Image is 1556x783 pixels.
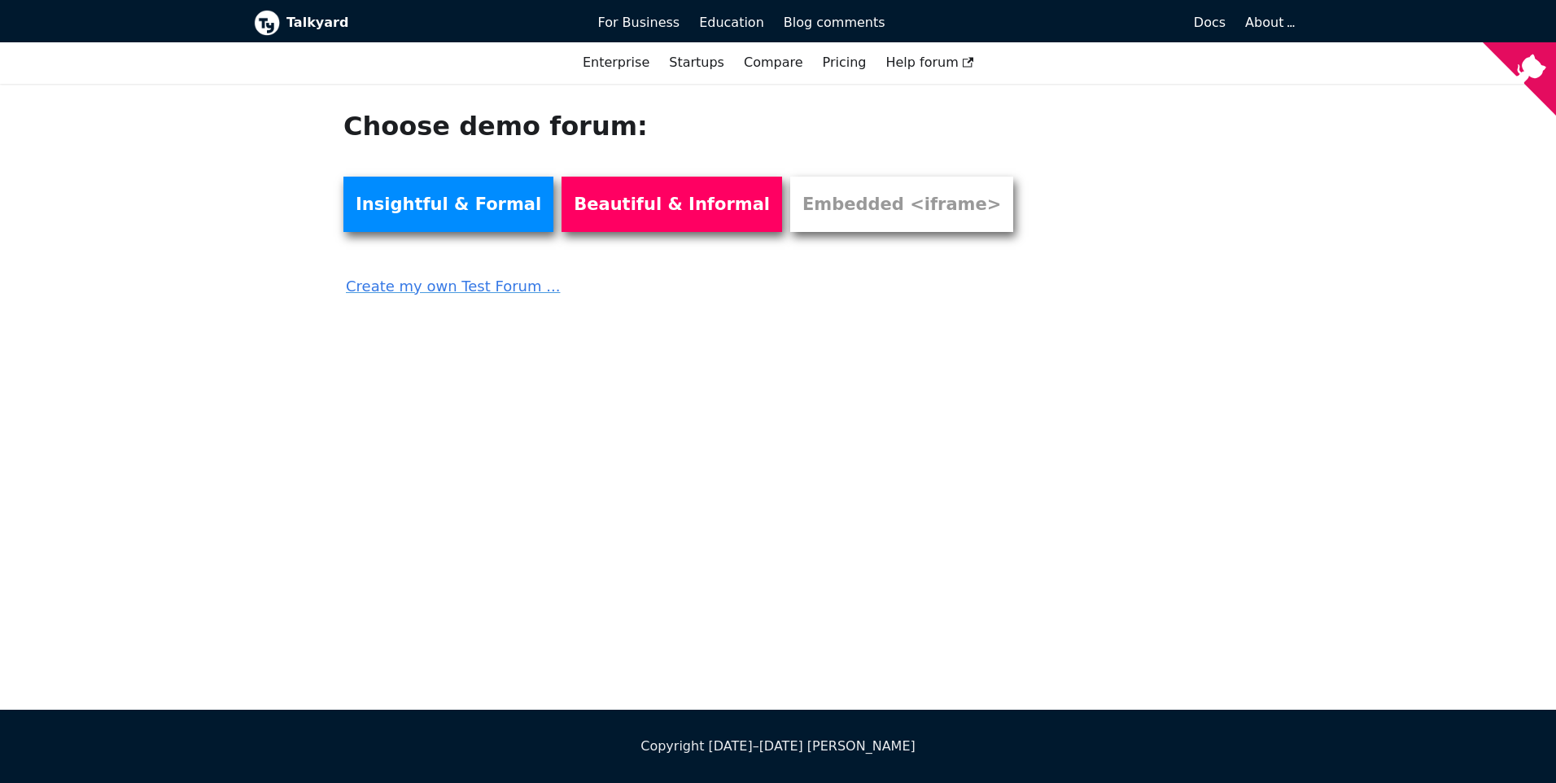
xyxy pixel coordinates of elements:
span: For Business [598,15,680,30]
b: Talkyard [286,12,575,33]
a: About [1245,15,1292,30]
a: Enterprise [573,49,659,77]
img: Talkyard logo [254,10,280,36]
a: Docs [895,9,1236,37]
a: Talkyard logoTalkyard [254,10,575,36]
span: Help forum [885,55,973,70]
span: Education [699,15,764,30]
a: Compare [744,55,803,70]
a: For Business [588,9,690,37]
a: Help forum [876,49,983,77]
a: Startups [659,49,734,77]
span: Blog comments [784,15,885,30]
a: Create my own Test Forum ... [343,263,1034,299]
span: Docs [1194,15,1226,30]
a: Beautiful & Informal [562,177,782,232]
a: Pricing [813,49,876,77]
div: Copyright [DATE]–[DATE] [PERSON_NAME] [254,736,1302,757]
a: Embedded <iframe> [790,177,1013,232]
a: Insightful & Formal [343,177,553,232]
a: Blog comments [774,9,895,37]
a: Education [689,9,774,37]
h1: Choose demo forum: [343,110,1034,142]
